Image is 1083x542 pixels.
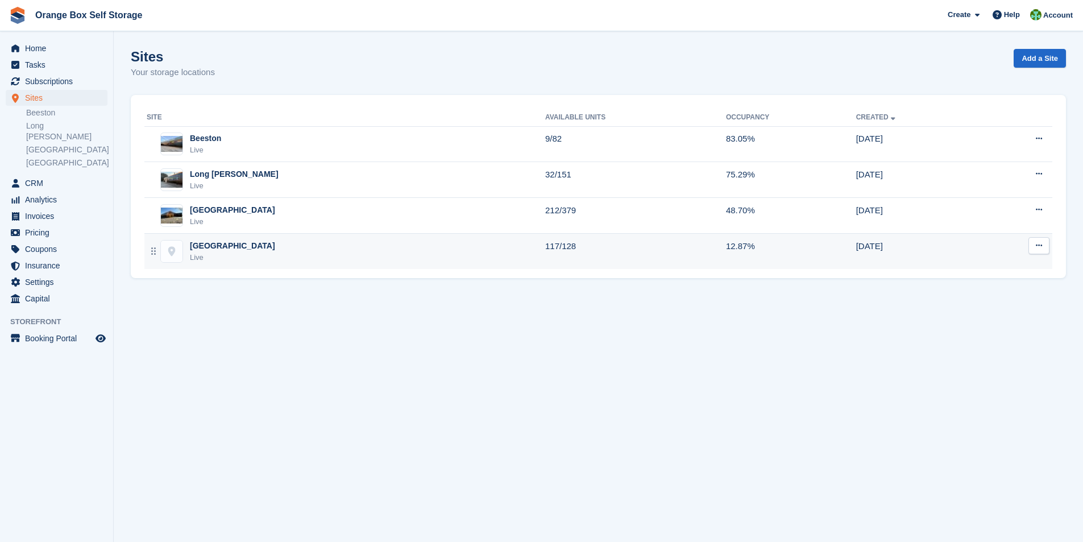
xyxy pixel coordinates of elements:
div: Live [190,180,279,192]
img: Image of Beeston site [161,136,182,152]
th: Available Units [545,109,726,127]
a: menu [6,330,107,346]
span: Capital [25,291,93,307]
a: menu [6,73,107,89]
img: Image of Derby site [161,208,182,224]
a: Preview store [94,332,107,345]
td: [DATE] [856,162,981,198]
span: Invoices [25,208,93,224]
td: 48.70% [726,198,856,234]
span: Settings [25,274,93,290]
h1: Sites [131,49,215,64]
a: Long [PERSON_NAME] [26,121,107,142]
td: [DATE] [856,234,981,269]
a: menu [6,274,107,290]
a: menu [6,225,107,241]
img: Furnace Road site image placeholder [161,241,182,262]
span: Analytics [25,192,93,208]
a: Beeston [26,107,107,118]
div: Long [PERSON_NAME] [190,168,279,180]
th: Site [144,109,545,127]
td: 83.05% [726,126,856,162]
span: Pricing [25,225,93,241]
div: Live [190,216,275,227]
span: Storefront [10,316,113,328]
span: Create [948,9,970,20]
span: Help [1004,9,1020,20]
span: Account [1043,10,1073,21]
span: Home [25,40,93,56]
div: Live [190,252,275,263]
div: Live [190,144,221,156]
a: Add a Site [1014,49,1066,68]
img: Image of Long Eaton site [161,172,182,188]
span: Sites [25,90,93,106]
span: Subscriptions [25,73,93,89]
a: menu [6,241,107,257]
td: 117/128 [545,234,726,269]
td: [DATE] [856,198,981,234]
span: Insurance [25,258,93,274]
a: Orange Box Self Storage [31,6,147,24]
a: menu [6,90,107,106]
span: Booking Portal [25,330,93,346]
div: [GEOGRAPHIC_DATA] [190,240,275,252]
a: menu [6,258,107,274]
a: menu [6,57,107,73]
th: Occupancy [726,109,856,127]
a: [GEOGRAPHIC_DATA] [26,144,107,155]
a: menu [6,291,107,307]
td: 12.87% [726,234,856,269]
td: [DATE] [856,126,981,162]
div: Beeston [190,133,221,144]
td: 32/151 [545,162,726,198]
a: Created [856,113,898,121]
span: Tasks [25,57,93,73]
p: Your storage locations [131,66,215,79]
span: Coupons [25,241,93,257]
span: CRM [25,175,93,191]
a: menu [6,192,107,208]
img: Binder Bhardwaj [1030,9,1041,20]
td: 75.29% [726,162,856,198]
a: menu [6,208,107,224]
a: [GEOGRAPHIC_DATA] [26,158,107,168]
a: menu [6,40,107,56]
td: 212/379 [545,198,726,234]
td: 9/82 [545,126,726,162]
img: stora-icon-8386f47178a22dfd0bd8f6a31ec36ba5ce8667c1dd55bd0f319d3a0aa187defe.svg [9,7,26,24]
div: [GEOGRAPHIC_DATA] [190,204,275,216]
a: menu [6,175,107,191]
